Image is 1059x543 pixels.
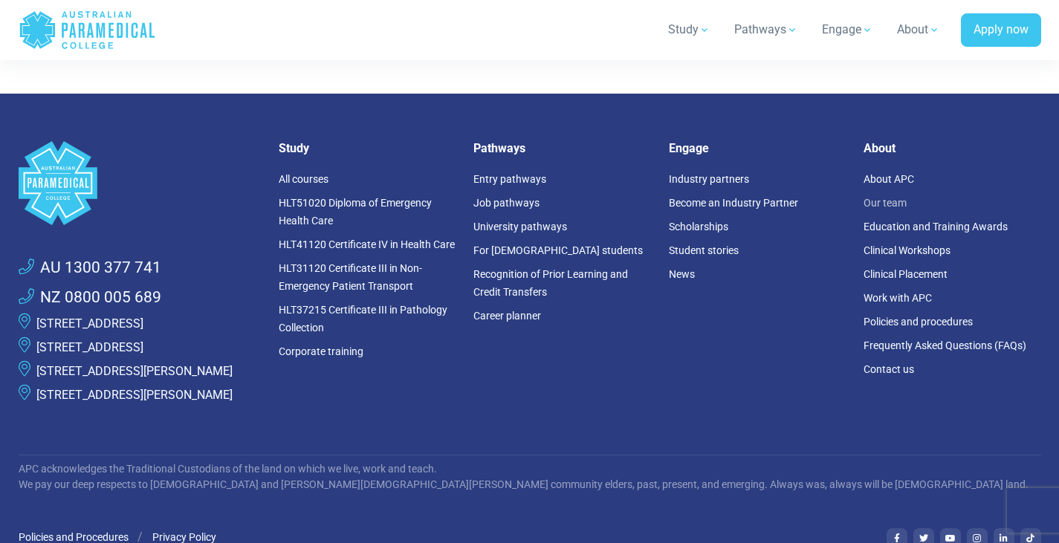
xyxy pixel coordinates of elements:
a: [STREET_ADDRESS] [36,340,143,354]
a: Clinical Workshops [864,244,950,256]
a: About [888,9,949,51]
a: Industry partners [669,173,749,185]
a: All courses [279,173,328,185]
a: HLT41120 Certificate IV in Health Care [279,238,455,250]
a: Student stories [669,244,739,256]
a: Education and Training Awards [864,221,1008,233]
a: Contact us [864,363,914,375]
h5: Engage [669,141,846,155]
a: Study [659,9,719,51]
a: University pathways [473,221,567,233]
a: Scholarships [669,221,728,233]
a: For [DEMOGRAPHIC_DATA] students [473,244,643,256]
a: HLT51020 Diploma of Emergency Health Care [279,197,432,227]
a: NZ 0800 005 689 [19,286,161,310]
a: Entry pathways [473,173,546,185]
a: [STREET_ADDRESS][PERSON_NAME] [36,364,233,378]
a: Job pathways [473,197,540,209]
a: HLT37215 Certificate III in Pathology Collection [279,304,447,334]
a: Policies and Procedures [19,531,129,543]
a: Clinical Placement [864,268,948,280]
a: Recognition of Prior Learning and Credit Transfers [473,268,628,298]
a: Policies and procedures [864,316,973,328]
a: Space [19,141,261,225]
a: Australian Paramedical College [19,6,156,54]
a: AU 1300 377 741 [19,256,161,280]
a: Frequently Asked Questions (FAQs) [864,339,1026,351]
h5: About [864,141,1041,155]
a: About APC [864,173,914,185]
h5: Pathways [473,141,651,155]
a: Privacy Policy [152,531,216,543]
a: Corporate training [279,345,363,357]
a: [STREET_ADDRESS][PERSON_NAME] [36,388,233,402]
a: News [669,268,695,280]
a: Career planner [473,310,541,322]
a: Become an Industry Partner [669,197,798,209]
a: Apply now [961,13,1041,48]
p: APC acknowledges the Traditional Custodians of the land on which we live, work and teach. We pay ... [19,461,1041,492]
a: HLT31120 Certificate III in Non-Emergency Patient Transport [279,262,422,292]
h5: Study [279,141,456,155]
a: Work with APC [864,292,932,304]
a: Engage [813,9,882,51]
a: Our team [864,197,907,209]
a: Pathways [725,9,807,51]
a: [STREET_ADDRESS] [36,316,143,331]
